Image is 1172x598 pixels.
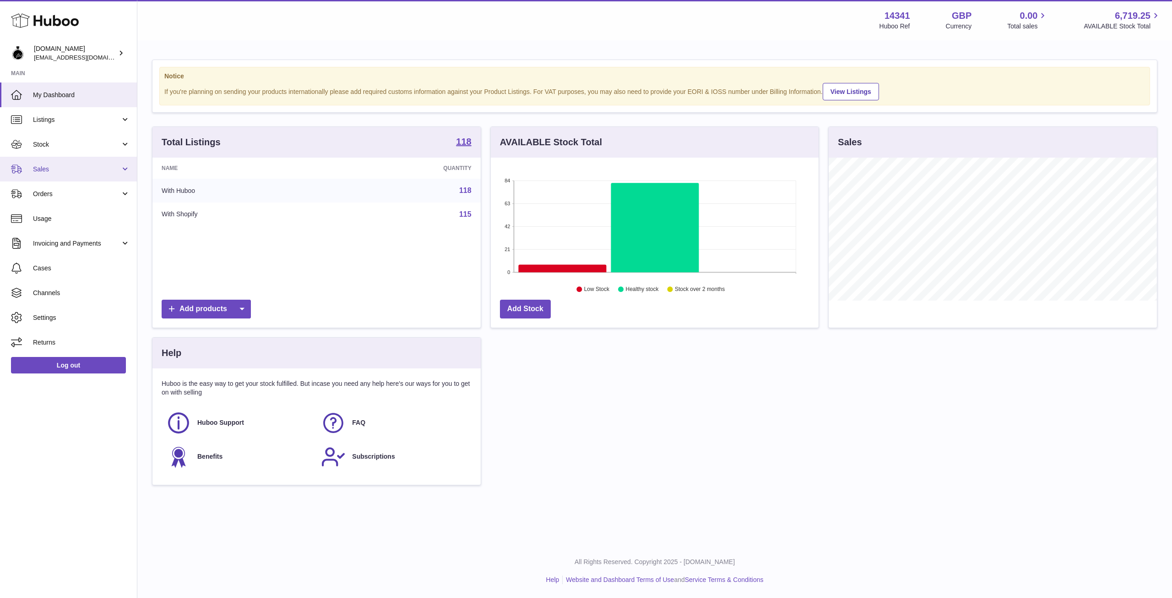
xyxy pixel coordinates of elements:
[197,418,244,427] span: Huboo Support
[166,444,312,469] a: Benefits
[838,136,862,148] h3: Sales
[162,347,181,359] h3: Help
[505,201,510,206] text: 63
[946,22,972,31] div: Currency
[505,178,510,183] text: 84
[33,289,130,297] span: Channels
[1020,10,1038,22] span: 0.00
[152,158,329,179] th: Name
[145,558,1165,566] p: All Rights Reserved. Copyright 2025 - [DOMAIN_NAME]
[456,137,471,146] strong: 118
[507,269,510,275] text: 0
[952,10,971,22] strong: GBP
[33,115,120,124] span: Listings
[321,444,467,469] a: Subscriptions
[1007,22,1048,31] span: Total sales
[675,286,725,293] text: Stock over 2 months
[33,338,130,347] span: Returns
[321,411,467,435] a: FAQ
[1007,10,1048,31] a: 0.00 Total sales
[1115,10,1150,22] span: 6,719.25
[456,137,471,148] a: 118
[1084,22,1161,31] span: AVAILABLE Stock Total
[33,165,120,174] span: Sales
[625,286,659,293] text: Healthy stock
[879,22,910,31] div: Huboo Ref
[33,214,130,223] span: Usage
[152,179,329,203] td: With Huboo
[352,418,365,427] span: FAQ
[33,140,120,149] span: Stock
[500,300,551,318] a: Add Stock
[584,286,610,293] text: Low Stock
[329,158,480,179] th: Quantity
[1084,10,1161,31] a: 6,719.25 AVAILABLE Stock Total
[11,357,126,373] a: Log out
[162,136,221,148] h3: Total Listings
[33,313,130,322] span: Settings
[459,187,472,194] a: 118
[162,379,472,397] p: Huboo is the easy way to get your stock fulfilled. But incase you need any help here's our ways f...
[33,91,130,99] span: My Dashboard
[33,239,120,248] span: Invoicing and Payments
[164,82,1145,100] div: If you're planning on sending your products internationally please add required customs informati...
[500,136,602,148] h3: AVAILABLE Stock Total
[459,210,472,218] a: 115
[152,203,329,226] td: With Shopify
[505,224,510,229] text: 42
[685,576,764,583] a: Service Terms & Conditions
[164,72,1145,81] strong: Notice
[563,576,763,584] li: and
[166,411,312,435] a: Huboo Support
[34,44,116,62] div: [DOMAIN_NAME]
[505,247,510,252] text: 21
[884,10,910,22] strong: 14341
[33,190,120,198] span: Orders
[566,576,674,583] a: Website and Dashboard Terms of Use
[162,300,251,318] a: Add products
[352,452,395,461] span: Subscriptions
[546,576,559,583] a: Help
[823,83,879,100] a: View Listings
[197,452,222,461] span: Benefits
[33,264,130,273] span: Cases
[11,46,25,60] img: theperfumesampler@gmail.com
[34,54,135,61] span: [EMAIL_ADDRESS][DOMAIN_NAME]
